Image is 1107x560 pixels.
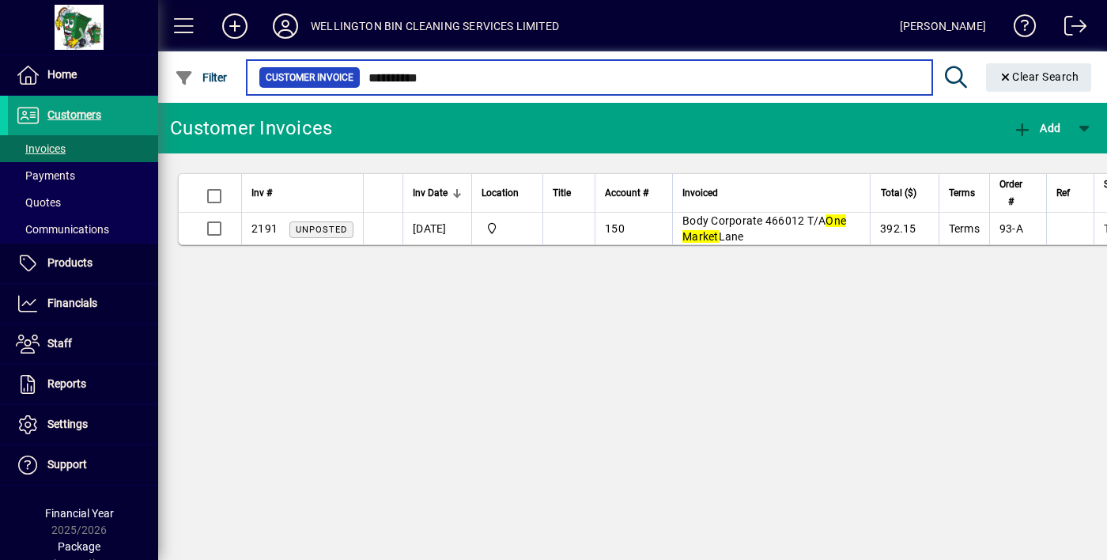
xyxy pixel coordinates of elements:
span: Settings [47,418,88,430]
div: Account # [605,184,663,202]
span: Financial Year [45,507,114,520]
a: Invoices [8,135,158,162]
span: Customers [47,108,101,121]
span: Clear Search [999,70,1079,83]
span: Invoices [16,142,66,155]
span: Terms [949,222,980,235]
span: Financials [47,297,97,309]
span: Unposted [296,225,347,235]
td: 392.15 [870,213,939,244]
a: Settings [8,405,158,445]
div: Customer Invoices [170,115,332,141]
span: Add [1013,122,1060,134]
span: Body Corporate 466012 T/A Lane [682,214,846,243]
a: Products [8,244,158,283]
button: Clear [986,63,1092,92]
a: Logout [1052,3,1087,55]
span: Inv Date [413,184,448,202]
span: Package [58,540,100,553]
span: Reports [47,377,86,390]
span: Support [47,458,87,471]
span: Communications [16,223,109,236]
span: Terms [949,184,975,202]
a: Support [8,445,158,485]
span: Customer Invoice [266,70,353,85]
div: Order # [999,176,1037,210]
button: Add [1009,114,1064,142]
span: Central [482,220,533,237]
span: Total ($) [881,184,916,202]
div: Inv Date [413,184,462,202]
span: Account # [605,184,648,202]
span: Products [47,256,93,269]
span: 93-A [999,222,1023,235]
div: [PERSON_NAME] [900,13,986,39]
a: Payments [8,162,158,189]
span: Filter [175,71,228,84]
a: Financials [8,284,158,324]
div: Location [482,184,533,202]
a: Reports [8,365,158,404]
em: One [826,214,846,227]
a: Communications [8,216,158,243]
button: Filter [171,63,232,92]
span: Location [482,184,519,202]
em: Market [682,230,719,243]
a: Knowledge Base [1002,3,1037,55]
span: Quotes [16,196,61,209]
div: WELLINGTON BIN CLEANING SERVICES LIMITED [311,13,559,39]
span: Staff [47,337,72,350]
div: Inv # [251,184,353,202]
div: Invoiced [682,184,860,202]
div: Title [553,184,585,202]
div: Total ($) [880,184,931,202]
span: 150 [605,222,625,235]
span: Title [553,184,571,202]
td: [DATE] [402,213,471,244]
a: Staff [8,324,158,364]
span: Ref [1056,184,1070,202]
span: 2191 [251,222,278,235]
span: Invoiced [682,184,718,202]
a: Quotes [8,189,158,216]
span: Order # [999,176,1022,210]
div: Ref [1056,184,1084,202]
span: Payments [16,169,75,182]
button: Add [210,12,260,40]
button: Profile [260,12,311,40]
a: Home [8,55,158,95]
span: Inv # [251,184,272,202]
span: Home [47,68,77,81]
